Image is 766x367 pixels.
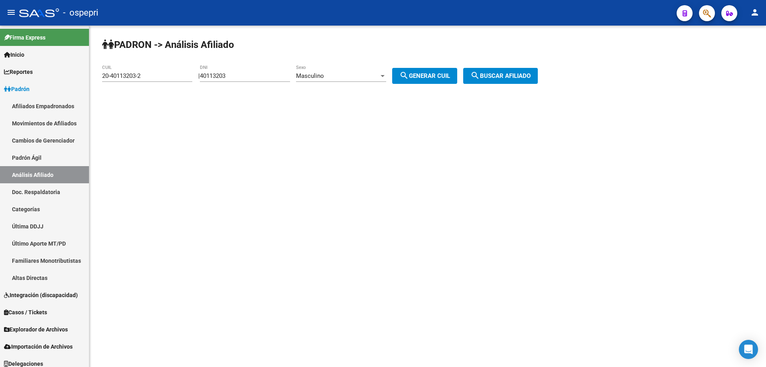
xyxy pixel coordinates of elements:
[4,50,24,59] span: Inicio
[750,8,760,17] mat-icon: person
[399,72,450,79] span: Generar CUIL
[739,340,758,359] div: Open Intercom Messenger
[470,71,480,80] mat-icon: search
[4,308,47,317] span: Casos / Tickets
[198,72,463,79] div: |
[4,33,45,42] span: Firma Express
[463,68,538,84] button: Buscar afiliado
[4,85,30,93] span: Padrón
[4,342,73,351] span: Importación de Archivos
[102,39,234,50] strong: PADRON -> Análisis Afiliado
[399,71,409,80] mat-icon: search
[392,68,457,84] button: Generar CUIL
[4,291,78,300] span: Integración (discapacidad)
[63,4,98,22] span: - ospepri
[4,325,68,334] span: Explorador de Archivos
[4,67,33,76] span: Reportes
[6,8,16,17] mat-icon: menu
[470,72,531,79] span: Buscar afiliado
[296,72,324,79] span: Masculino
